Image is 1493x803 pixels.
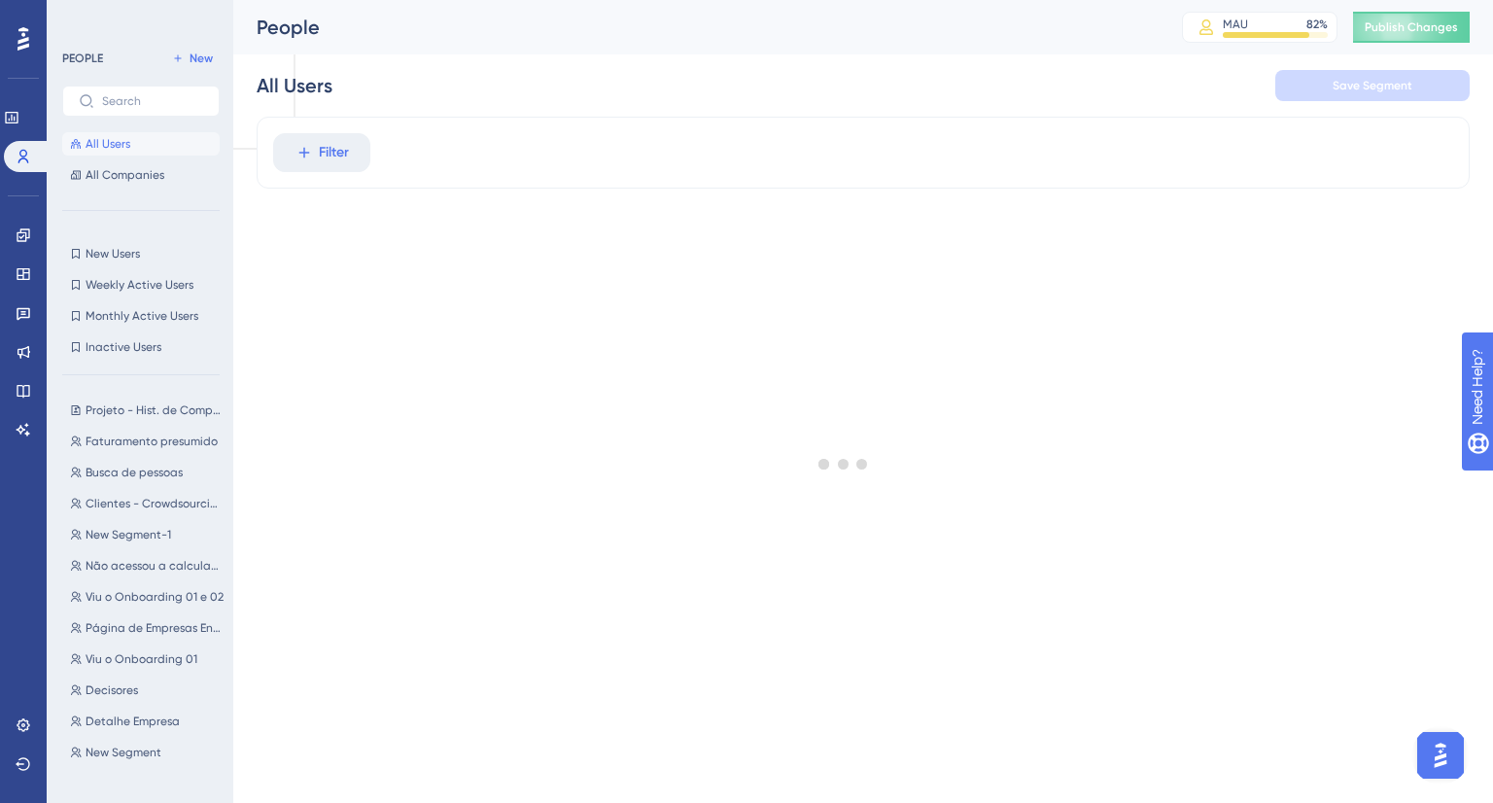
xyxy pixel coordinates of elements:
[1411,726,1470,785] iframe: UserGuiding AI Assistant Launcher
[257,14,1133,41] div: People
[86,277,193,293] span: Weekly Active Users
[86,496,224,511] span: Clientes - Crowdsourcing
[86,682,138,698] span: Decisores
[62,304,220,328] button: Monthly Active Users
[165,47,220,70] button: New
[62,741,231,764] button: New Segment
[62,616,231,640] button: Página de Empresas Encontradas
[86,402,224,418] span: Projeto - Hist. de Compras (NCM)
[62,647,231,671] button: Viu o Onboarding 01
[62,523,231,546] button: New Segment-1
[62,242,220,265] button: New Users
[86,745,161,760] span: New Segment
[257,72,332,99] div: All Users
[1353,12,1470,43] button: Publish Changes
[86,558,224,574] span: Não acessou a calculadora
[1223,17,1248,32] div: MAU
[86,620,224,636] span: Página de Empresas Encontradas
[62,554,231,577] button: Não acessou a calculadora
[62,273,220,297] button: Weekly Active Users
[62,132,220,156] button: All Users
[86,308,198,324] span: Monthly Active Users
[86,246,140,262] span: New Users
[86,651,197,667] span: Viu o Onboarding 01
[62,585,231,609] button: Viu o Onboarding 01 e 02
[102,94,203,108] input: Search
[62,679,231,702] button: Decisores
[86,589,224,605] span: Viu o Onboarding 01 e 02
[62,399,231,422] button: Projeto - Hist. de Compras (NCM)
[86,527,171,542] span: New Segment-1
[86,714,180,729] span: Detalhe Empresa
[190,51,213,66] span: New
[86,434,218,449] span: Faturamento presumido
[62,461,231,484] button: Busca de pessoas
[86,167,164,183] span: All Companies
[62,335,220,359] button: Inactive Users
[1333,78,1412,93] span: Save Segment
[62,710,231,733] button: Detalhe Empresa
[1365,19,1458,35] span: Publish Changes
[1275,70,1470,101] button: Save Segment
[62,492,231,515] button: Clientes - Crowdsourcing
[86,136,130,152] span: All Users
[62,51,103,66] div: PEOPLE
[62,163,220,187] button: All Companies
[86,465,183,480] span: Busca de pessoas
[86,339,161,355] span: Inactive Users
[62,430,231,453] button: Faturamento presumido
[46,5,122,28] span: Need Help?
[1306,17,1328,32] div: 82 %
